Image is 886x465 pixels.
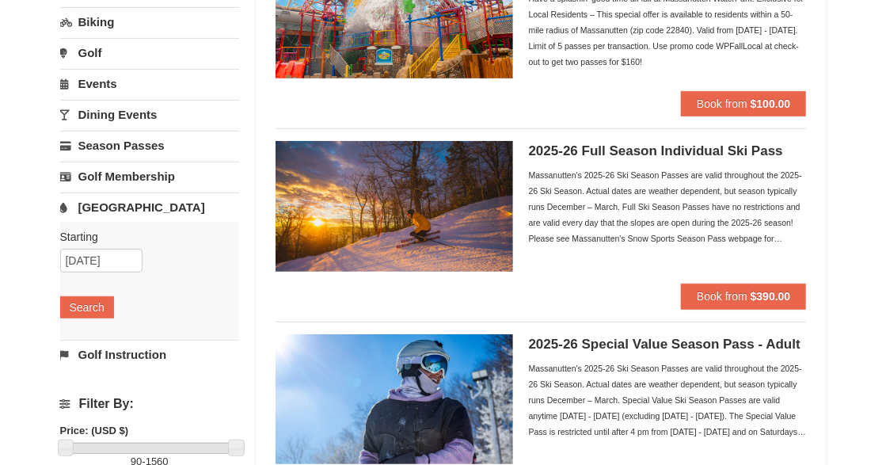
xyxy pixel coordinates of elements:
button: Search [60,296,114,318]
button: Book from $100.00 [681,91,806,116]
label: Starting [60,229,228,245]
img: 6619937-208-2295c65e.jpg [276,141,513,271]
h4: Filter By: [60,397,240,411]
a: Events [60,69,240,98]
a: [GEOGRAPHIC_DATA] [60,192,240,222]
h5: 2025-26 Special Value Season Pass - Adult [529,337,807,353]
strong: Price: (USD $) [60,425,129,436]
div: Massanutten's 2025-26 Ski Season Passes are valid throughout the 2025-26 Ski Season. Actual dates... [529,360,807,440]
a: Golf [60,38,240,67]
a: Golf Membership [60,162,240,191]
img: 6619937-198-dda1df27.jpg [276,334,513,464]
h5: 2025-26 Full Season Individual Ski Pass [529,143,807,159]
div: Massanutten's 2025-26 Ski Season Passes are valid throughout the 2025-26 Ski Season. Actual dates... [529,167,807,246]
span: Book from [697,97,747,110]
a: Golf Instruction [60,340,240,369]
button: Book from $390.00 [681,284,806,309]
strong: $390.00 [751,290,791,303]
a: Dining Events [60,100,240,129]
strong: $100.00 [751,97,791,110]
a: Biking [60,7,240,36]
a: Season Passes [60,131,240,160]
span: Book from [697,290,747,303]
